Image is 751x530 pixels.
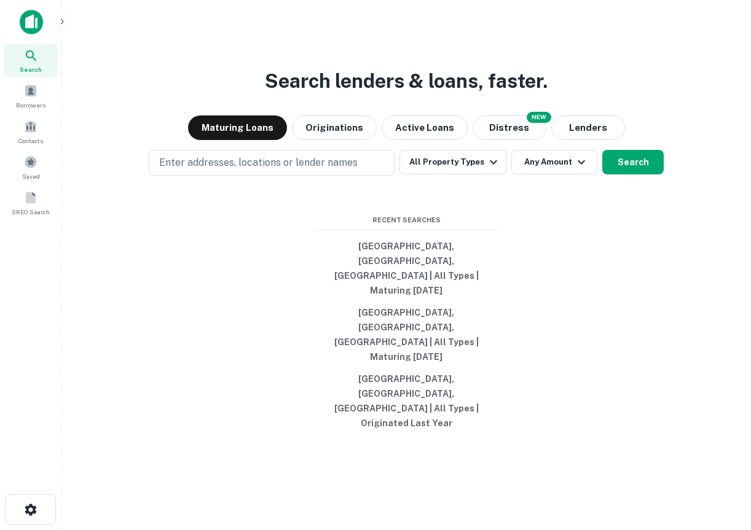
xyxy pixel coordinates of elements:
[602,150,664,174] button: Search
[4,44,58,77] a: Search
[22,171,40,181] span: Saved
[527,112,551,123] div: NEW
[265,66,548,96] h3: Search lenders & loans, faster.
[314,215,498,225] span: Recent Searches
[4,150,58,184] a: Saved
[149,150,395,176] button: Enter addresses, locations or lender names
[18,136,43,146] span: Contacts
[4,79,58,112] a: Borrowers
[314,302,498,368] button: [GEOGRAPHIC_DATA], [GEOGRAPHIC_DATA], [GEOGRAPHIC_DATA] | All Types | Maturing [DATE]
[399,150,506,174] button: All Property Types
[314,368,498,434] button: [GEOGRAPHIC_DATA], [GEOGRAPHIC_DATA], [GEOGRAPHIC_DATA] | All Types | Originated Last Year
[20,64,42,74] span: Search
[188,115,287,140] button: Maturing Loans
[382,115,468,140] button: Active Loans
[690,432,751,491] iframe: Chat Widget
[16,100,45,110] span: Borrowers
[12,207,50,217] span: SREO Search
[4,115,58,148] a: Contacts
[4,186,58,219] a: SREO Search
[473,115,546,140] button: Search distressed loans with lien and other non-mortgage details.
[511,150,597,174] button: Any Amount
[314,235,498,302] button: [GEOGRAPHIC_DATA], [GEOGRAPHIC_DATA], [GEOGRAPHIC_DATA] | All Types | Maturing [DATE]
[159,155,358,170] p: Enter addresses, locations or lender names
[20,10,43,34] img: capitalize-icon.png
[551,115,625,140] button: Lenders
[292,115,377,140] button: Originations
